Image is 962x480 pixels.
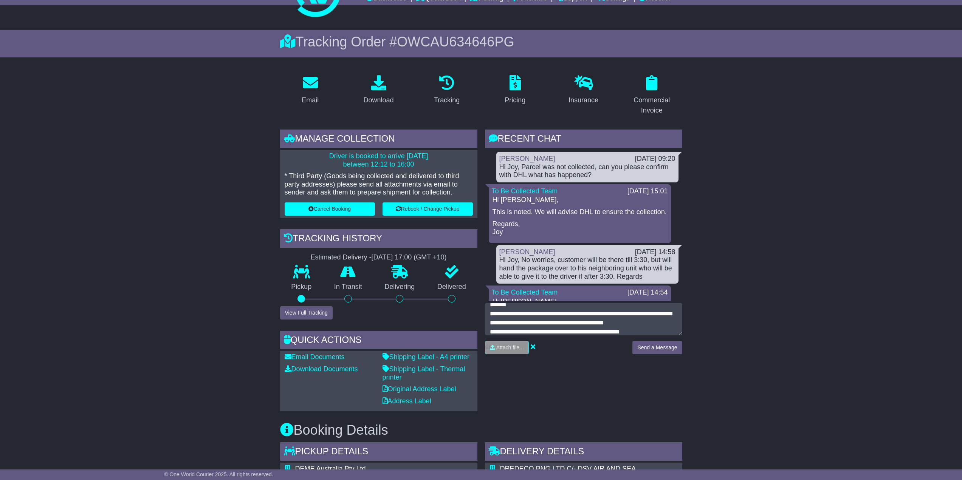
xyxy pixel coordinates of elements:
[285,172,473,197] p: * Third Party (Goods being collected and delivered to third party addresses) please send all atta...
[323,283,373,291] p: In Transit
[383,365,465,381] a: Shipping Label - Thermal printer
[500,73,530,108] a: Pricing
[280,331,477,351] div: Quick Actions
[426,283,477,291] p: Delivered
[363,95,393,105] div: Download
[358,73,398,108] a: Download
[280,306,333,319] button: View Full Tracking
[493,220,667,236] p: Regards, Joy
[492,289,558,296] a: To Be Collected Team
[627,289,668,297] div: [DATE] 14:54
[485,442,682,463] div: Delivery Details
[280,34,682,50] div: Tracking Order #
[383,397,431,405] a: Address Label
[493,208,667,216] p: This is noted. We will advise DHL to ensure the collection.
[627,187,668,196] div: [DATE] 15:01
[280,423,682,438] h3: Booking Details
[302,95,319,105] div: Email
[499,163,675,179] div: Hi Joy, Parcel was not collected, can you please confirm with DHL what has happened?
[626,95,677,116] div: Commercial Invoice
[493,298,667,306] p: Hi [PERSON_NAME],
[164,471,273,477] span: © One World Courier 2025. All rights reserved.
[434,95,460,105] div: Tracking
[295,465,366,472] span: DEME Australia Pty Ltd
[569,95,598,105] div: Insurance
[397,34,514,49] span: OWCAU634646PG
[564,73,603,108] a: Insurance
[280,229,477,250] div: Tracking history
[621,73,682,118] a: Commercial Invoice
[280,130,477,150] div: Manage collection
[285,152,473,168] p: Driver is booked to arrive [DATE] between 12:12 to 16:00
[383,353,469,361] a: Shipping Label - A4 printer
[635,155,675,163] div: [DATE] 09:20
[499,155,555,162] a: [PERSON_NAME]
[485,130,682,150] div: RECENT CHAT
[499,256,675,281] div: Hi Joy, No worries, customer will be there till 3:30, but will hand the package over to his neigh...
[383,202,473,216] button: Rebook / Change Pickup
[285,353,345,361] a: Email Documents
[635,248,675,256] div: [DATE] 14:58
[500,465,636,472] span: DREDECO PNG LTD C/- DSV AIR AND SEA
[499,248,555,256] a: [PERSON_NAME]
[285,202,375,216] button: Cancel Booking
[280,283,323,291] p: Pickup
[493,196,667,204] p: Hi [PERSON_NAME],
[372,253,447,262] div: [DATE] 17:00 (GMT +10)
[632,341,682,354] button: Send a Message
[280,442,477,463] div: Pickup Details
[383,385,456,393] a: Original Address Label
[285,365,358,373] a: Download Documents
[280,253,477,262] div: Estimated Delivery -
[505,95,525,105] div: Pricing
[492,187,558,195] a: To Be Collected Team
[429,73,465,108] a: Tracking
[373,283,426,291] p: Delivering
[297,73,324,108] a: Email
